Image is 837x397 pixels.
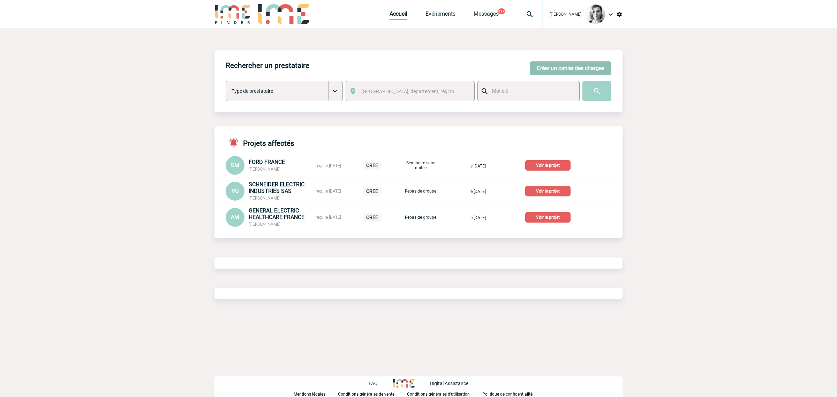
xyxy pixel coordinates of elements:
span: FORD FRANCE [249,159,285,165]
a: Messages [474,10,499,20]
img: 103019-1.png [586,5,605,24]
a: Politique de confidentialité [482,390,544,397]
p: Politique de confidentialité [482,392,533,397]
span: reçu le [DATE] [316,189,341,194]
span: le [DATE] [469,164,486,168]
span: le [DATE] [469,215,486,220]
span: VG [232,188,239,194]
input: Mot clé [490,87,573,96]
input: Submit [582,81,611,101]
span: SM [231,162,239,168]
p: CREE [363,213,382,222]
a: Voir le projet [525,162,573,168]
p: Conditions générales de vente [338,392,394,397]
img: IME-Finder [214,4,251,24]
a: Voir le projet [525,214,573,220]
p: Séminaire sans nuitée [403,160,438,170]
p: CREE [363,187,382,196]
img: http://www.idealmeetingsevents.fr/ [393,379,415,388]
span: [PERSON_NAME] [249,222,280,227]
button: 99+ [498,8,505,14]
span: [GEOGRAPHIC_DATA], département, région... [361,89,458,94]
a: Conditions générales d'utilisation [407,390,482,397]
span: AM [231,214,239,220]
a: Accueil [390,10,407,20]
p: CREE [363,161,382,170]
p: Voir le projet [525,160,571,171]
p: Repas de groupe [403,189,438,194]
p: Mentions légales [294,392,325,397]
span: GENERAL ELECTRIC HEALTHCARE FRANCE [249,207,304,220]
p: Conditions générales d'utilisation [407,392,470,397]
a: Mentions légales [294,390,338,397]
p: Digital Assistance [430,381,468,386]
p: FAQ [369,381,378,386]
a: Voir le projet [525,187,573,194]
img: notifications-active-24-px-r.png [228,137,243,148]
a: Evénements [425,10,455,20]
span: le [DATE] [469,189,486,194]
a: Conditions générales de vente [338,390,407,397]
span: reçu le [DATE] [316,215,341,220]
span: [PERSON_NAME] [249,196,280,201]
span: reçu le [DATE] [316,163,341,168]
h4: Projets affectés [226,137,294,148]
span: [PERSON_NAME] [249,167,280,172]
h4: Rechercher un prestataire [226,61,309,70]
p: Voir le projet [525,212,571,223]
p: Repas de groupe [403,215,438,220]
span: [PERSON_NAME] [550,12,581,17]
span: SCHNEIDER ELECTRIC INDUSTRIES SAS [249,181,304,194]
p: Voir le projet [525,186,571,196]
a: FAQ [369,380,393,386]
